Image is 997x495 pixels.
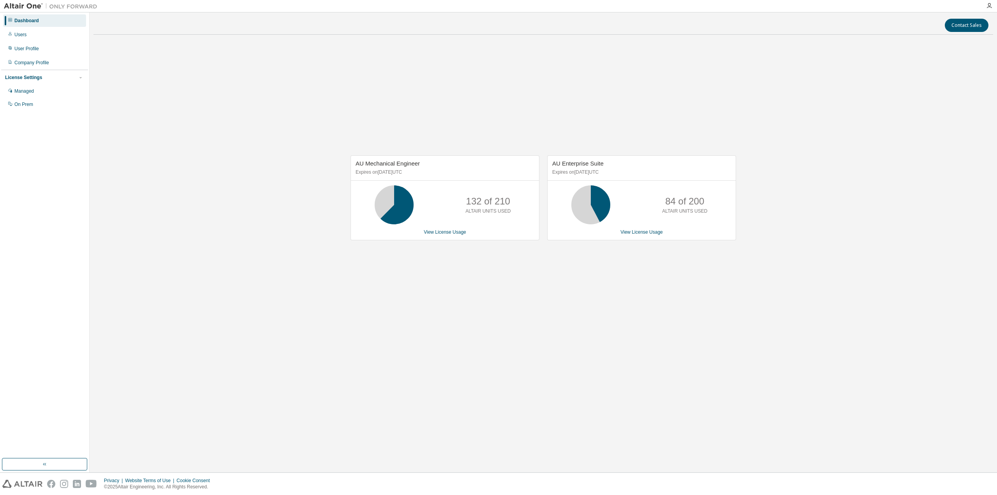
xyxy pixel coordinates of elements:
[5,74,42,81] div: License Settings
[424,229,466,235] a: View License Usage
[552,160,604,167] span: AU Enterprise Suite
[552,169,729,176] p: Expires on [DATE] UTC
[47,480,55,488] img: facebook.svg
[14,101,33,107] div: On Prem
[356,160,420,167] span: AU Mechanical Engineer
[465,208,511,215] p: ALTAIR UNITS USED
[14,46,39,52] div: User Profile
[176,477,214,484] div: Cookie Consent
[73,480,81,488] img: linkedin.svg
[665,195,704,208] p: 84 of 200
[662,208,707,215] p: ALTAIR UNITS USED
[14,18,39,24] div: Dashboard
[104,484,215,490] p: © 2025 Altair Engineering, Inc. All Rights Reserved.
[125,477,176,484] div: Website Terms of Use
[945,19,988,32] button: Contact Sales
[104,477,125,484] div: Privacy
[14,60,49,66] div: Company Profile
[356,169,532,176] p: Expires on [DATE] UTC
[2,480,42,488] img: altair_logo.svg
[620,229,663,235] a: View License Usage
[4,2,101,10] img: Altair One
[14,32,26,38] div: Users
[14,88,34,94] div: Managed
[60,480,68,488] img: instagram.svg
[86,480,97,488] img: youtube.svg
[466,195,510,208] p: 132 of 210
